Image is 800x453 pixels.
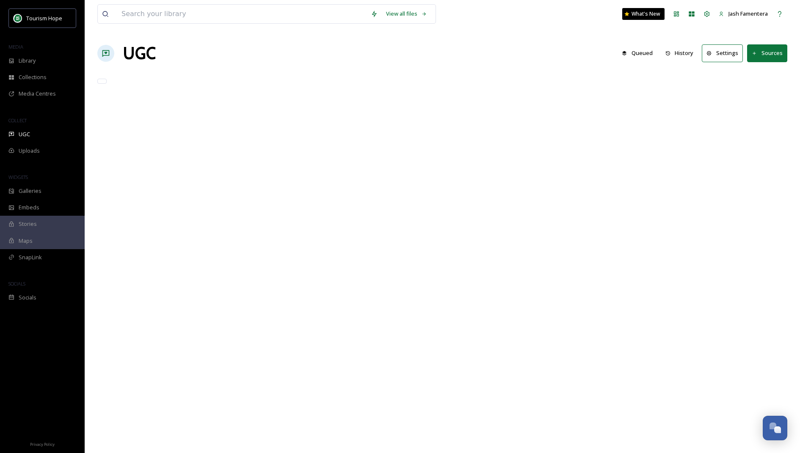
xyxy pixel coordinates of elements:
span: SnapLink [19,253,42,261]
span: COLLECT [8,117,27,124]
button: History [661,45,698,61]
span: UGC [19,130,30,138]
a: Jash Famentera [714,5,772,22]
span: WIDGETS [8,174,28,180]
span: Socials [19,294,36,302]
span: Privacy Policy [30,442,55,447]
span: SOCIALS [8,280,25,287]
a: UGC [123,41,156,66]
span: Jash Famentera [728,10,768,17]
button: Queued [618,45,657,61]
input: Search your library [117,5,367,23]
button: Settings [702,44,743,62]
span: Uploads [19,147,40,155]
span: Embeds [19,203,39,211]
button: Open Chat [763,416,787,440]
span: Maps [19,237,33,245]
span: MEDIA [8,44,23,50]
a: Privacy Policy [30,439,55,449]
a: What's New [622,8,665,20]
span: Media Centres [19,90,56,98]
a: Queued [618,45,661,61]
span: Collections [19,73,47,81]
span: Tourism Hope [26,14,62,22]
span: Library [19,57,36,65]
button: Sources [747,44,787,62]
span: Galleries [19,187,41,195]
a: View all files [382,5,431,22]
a: History [661,45,702,61]
span: Stories [19,220,37,228]
a: Settings [702,44,747,62]
img: logo.png [14,14,22,22]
